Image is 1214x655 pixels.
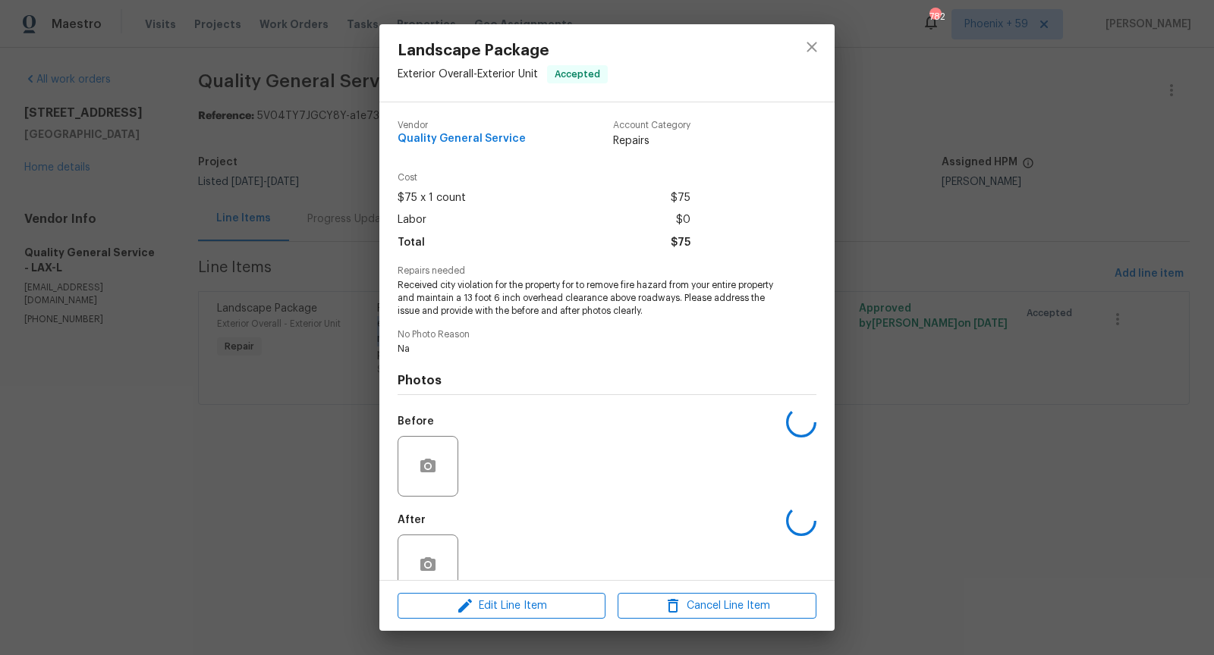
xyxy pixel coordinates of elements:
[398,69,538,80] span: Exterior Overall - Exterior Unit
[671,187,690,209] span: $75
[671,232,690,254] span: $75
[398,173,690,183] span: Cost
[794,29,830,65] button: close
[398,279,775,317] span: Received city violation for the property for to remove fire hazard from your entire property and ...
[622,597,812,616] span: Cancel Line Item
[398,416,434,427] h5: Before
[618,593,816,619] button: Cancel Line Item
[398,187,466,209] span: $75 x 1 count
[613,121,690,130] span: Account Category
[398,232,425,254] span: Total
[398,343,775,356] span: Na
[929,9,940,24] div: 782
[676,209,690,231] span: $0
[549,67,606,82] span: Accepted
[398,42,608,59] span: Landscape Package
[398,330,816,340] span: No Photo Reason
[398,373,816,388] h4: Photos
[398,209,426,231] span: Labor
[398,133,526,145] span: Quality General Service
[398,121,526,130] span: Vendor
[613,133,690,149] span: Repairs
[398,266,816,276] span: Repairs needed
[402,597,601,616] span: Edit Line Item
[398,593,605,619] button: Edit Line Item
[398,515,426,525] h5: After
